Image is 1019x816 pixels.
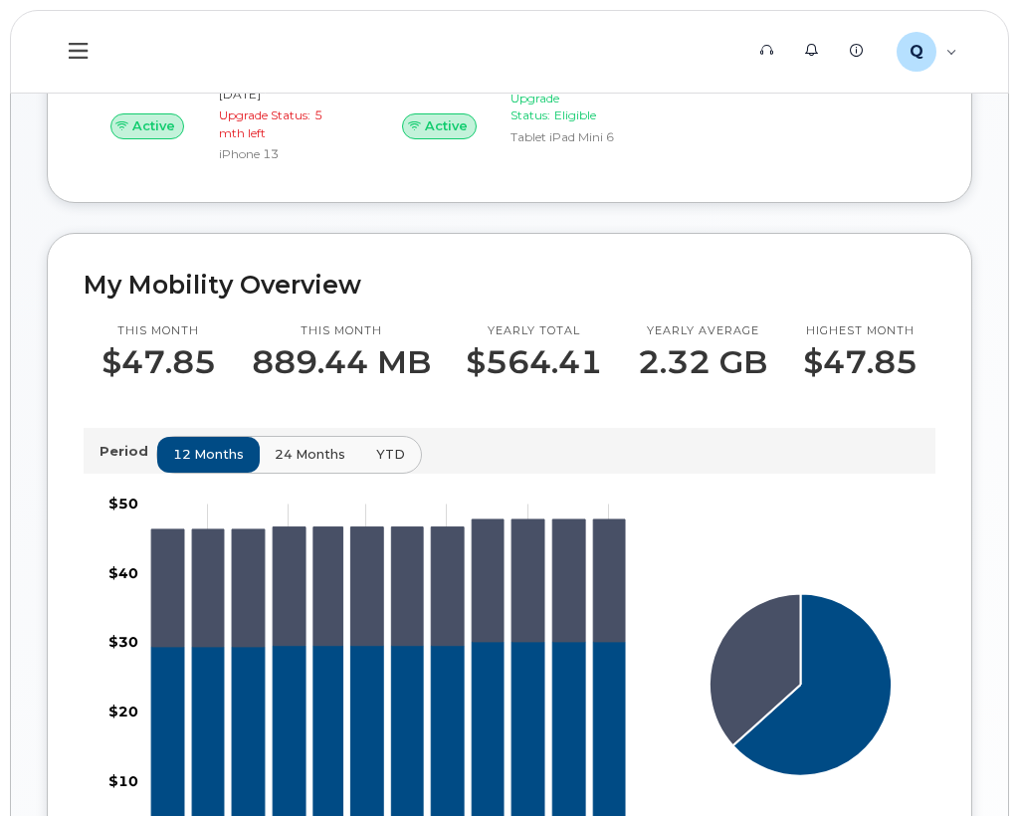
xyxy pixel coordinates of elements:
[466,323,602,339] p: Yearly total
[108,495,138,512] tspan: $50
[84,270,935,300] h2: My Mobility Overview
[132,116,175,135] span: Active
[376,445,405,464] span: YTD
[102,323,216,339] p: This month
[151,518,625,646] g: 864-631-5286
[638,323,767,339] p: Yearly average
[883,32,971,72] div: QTD8935
[108,771,138,789] tspan: $10
[252,344,431,380] p: 889.44 MB
[510,91,559,122] span: Upgrade Status:
[219,107,310,122] span: Upgrade Status:
[108,633,138,651] tspan: $30
[710,593,892,775] g: Series
[252,323,431,339] p: This month
[466,344,602,380] p: $564.41
[638,344,767,380] p: 2.32 GB
[803,323,917,339] p: Highest month
[425,116,468,135] span: Active
[219,107,322,139] span: 5 mth left
[108,563,138,581] tspan: $40
[554,107,596,122] span: Eligible
[219,145,343,162] div: iPhone 13
[275,445,345,464] span: 24 months
[803,344,917,380] p: $47.85
[510,128,635,145] div: Tablet iPad Mini 6
[932,729,1004,801] iframe: Messenger Launcher
[102,344,216,380] p: $47.85
[910,40,923,64] span: Q
[108,702,138,719] tspan: $20
[100,442,156,461] p: Period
